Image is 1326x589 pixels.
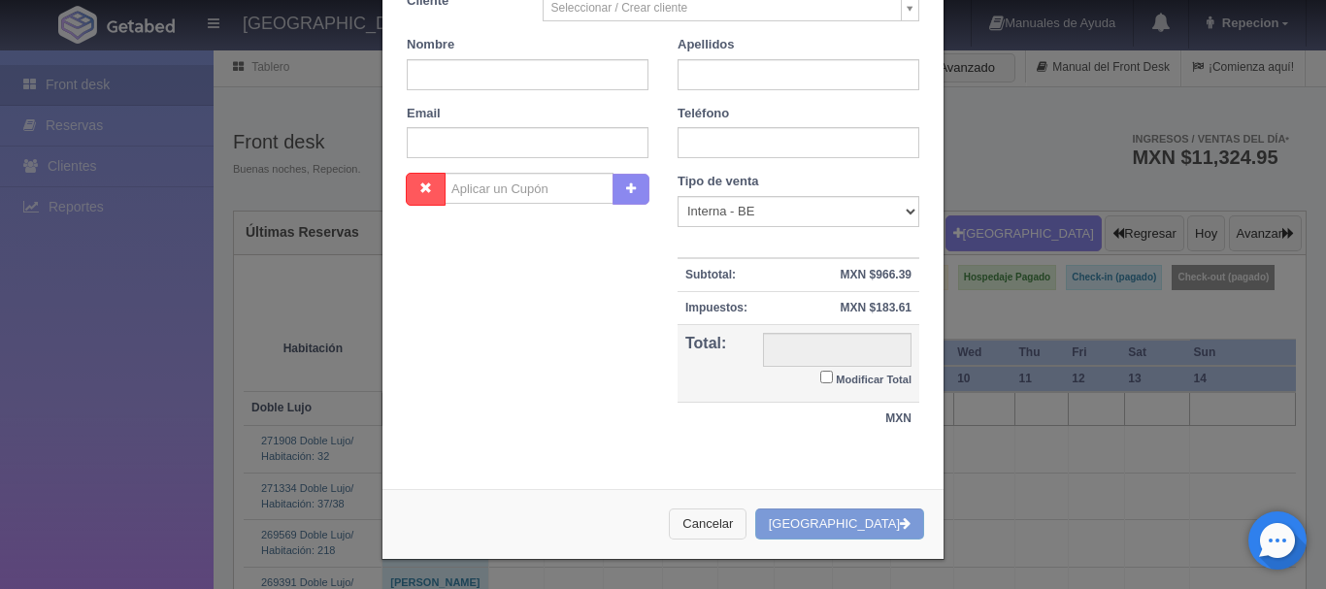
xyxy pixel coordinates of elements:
[407,105,441,123] label: Email
[678,36,735,54] label: Apellidos
[841,301,912,314] strong: MXN $183.61
[841,268,912,281] strong: MXN $966.39
[678,173,759,191] label: Tipo de venta
[678,105,729,123] label: Teléfono
[407,36,454,54] label: Nombre
[445,173,613,204] input: Aplicar un Cupón
[678,325,755,403] th: Total:
[836,374,912,385] small: Modificar Total
[885,411,912,425] strong: MXN
[820,371,833,383] input: Modificar Total
[669,508,746,540] button: Cancelar
[678,292,755,325] th: Impuestos:
[678,258,755,292] th: Subtotal:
